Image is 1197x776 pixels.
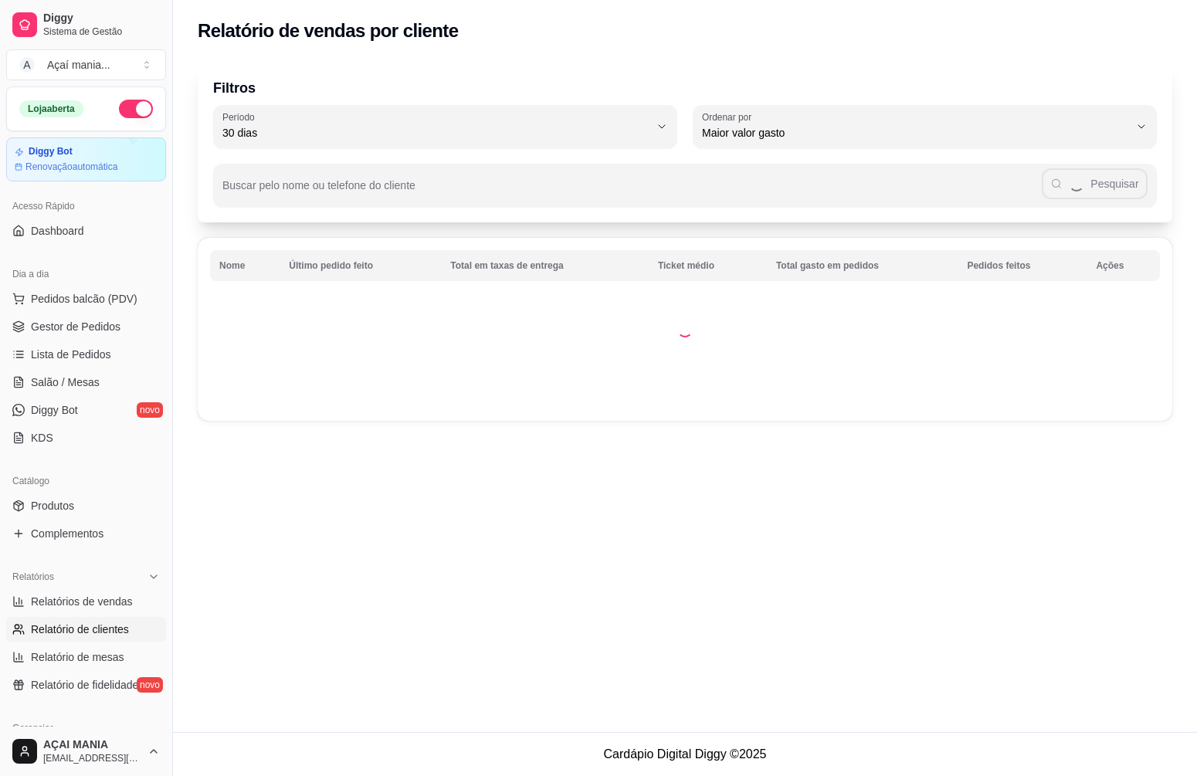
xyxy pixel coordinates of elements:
[6,493,166,518] a: Produtos
[6,589,166,614] a: Relatórios de vendas
[31,498,74,513] span: Produtos
[6,469,166,493] div: Catálogo
[31,402,78,418] span: Diggy Bot
[198,19,459,43] h2: Relatório de vendas por cliente
[29,146,73,158] article: Diggy Bot
[6,342,166,367] a: Lista de Pedidos
[222,110,259,124] label: Período
[6,262,166,286] div: Dia a dia
[31,594,133,609] span: Relatórios de vendas
[31,374,100,390] span: Salão / Mesas
[31,649,124,665] span: Relatório de mesas
[31,347,111,362] span: Lista de Pedidos
[6,286,166,311] button: Pedidos balcão (PDV)
[702,110,757,124] label: Ordenar por
[6,645,166,669] a: Relatório de mesas
[6,194,166,219] div: Acesso Rápido
[6,219,166,243] a: Dashboard
[6,398,166,422] a: Diggy Botnovo
[31,319,120,334] span: Gestor de Pedidos
[6,314,166,339] a: Gestor de Pedidos
[6,521,166,546] a: Complementos
[31,677,138,693] span: Relatório de fidelidade
[6,370,166,395] a: Salão / Mesas
[213,105,677,148] button: Período30 dias
[31,223,84,239] span: Dashboard
[31,526,103,541] span: Complementos
[693,105,1157,148] button: Ordenar porMaior valor gasto
[12,571,54,583] span: Relatórios
[677,322,693,337] div: Loading
[43,752,141,764] span: [EMAIL_ADDRESS][DOMAIN_NAME]
[213,77,1157,99] p: Filtros
[6,6,166,43] a: DiggySistema de Gestão
[702,125,1129,141] span: Maior valor gasto
[31,430,53,446] span: KDS
[43,25,160,38] span: Sistema de Gestão
[31,622,129,637] span: Relatório de clientes
[173,732,1197,776] footer: Cardápio Digital Diggy © 2025
[119,100,153,118] button: Alterar Status
[43,12,160,25] span: Diggy
[19,100,83,117] div: Loja aberta
[25,161,117,173] article: Renovação automática
[6,137,166,181] a: Diggy BotRenovaçãoautomática
[6,733,166,770] button: AÇAI MANIA[EMAIL_ADDRESS][DOMAIN_NAME]
[43,738,141,752] span: AÇAI MANIA
[222,125,649,141] span: 30 dias
[31,291,137,307] span: Pedidos balcão (PDV)
[6,673,166,697] a: Relatório de fidelidadenovo
[222,184,1042,199] input: Buscar pelo nome ou telefone do cliente
[6,716,166,740] div: Gerenciar
[47,57,110,73] div: Açaí mania ...
[6,425,166,450] a: KDS
[6,49,166,80] button: Select a team
[19,57,35,73] span: A
[6,617,166,642] a: Relatório de clientes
